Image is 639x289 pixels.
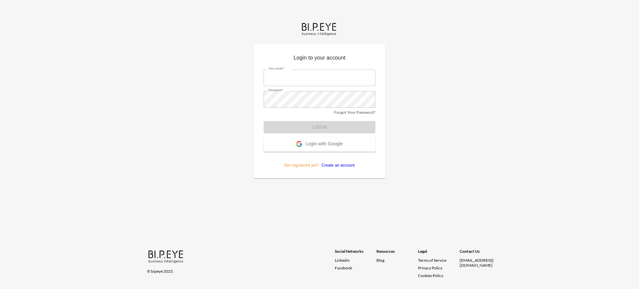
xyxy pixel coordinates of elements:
a: Privacy Policy [418,265,442,270]
div: Contact Us [460,249,501,258]
div: © bipeye 2025. [147,265,325,274]
div: Social Networks [335,249,376,258]
label: Password [268,88,284,92]
div: Resources [376,249,418,258]
p: Login to your account [264,54,375,65]
div: Legal [418,249,460,258]
img: bipeye-logo [301,21,338,36]
a: Terms of Service [418,258,457,263]
a: Blog [376,258,384,263]
p: Not registered yet? [264,152,375,168]
label: Your email [268,67,285,71]
a: Create an account [319,163,355,168]
a: Facebook [335,265,376,270]
a: Forgot Your Password? [334,110,375,115]
span: Facebook [335,265,352,270]
span: Login with Google [306,141,343,148]
button: Login with Google [264,137,375,152]
a: Cookies Policy [418,273,443,278]
span: Linkedin [335,258,350,263]
div: [EMAIL_ADDRESS][DOMAIN_NAME] [460,258,501,268]
img: bipeye-logo [147,249,185,264]
a: Linkedin [335,258,376,263]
